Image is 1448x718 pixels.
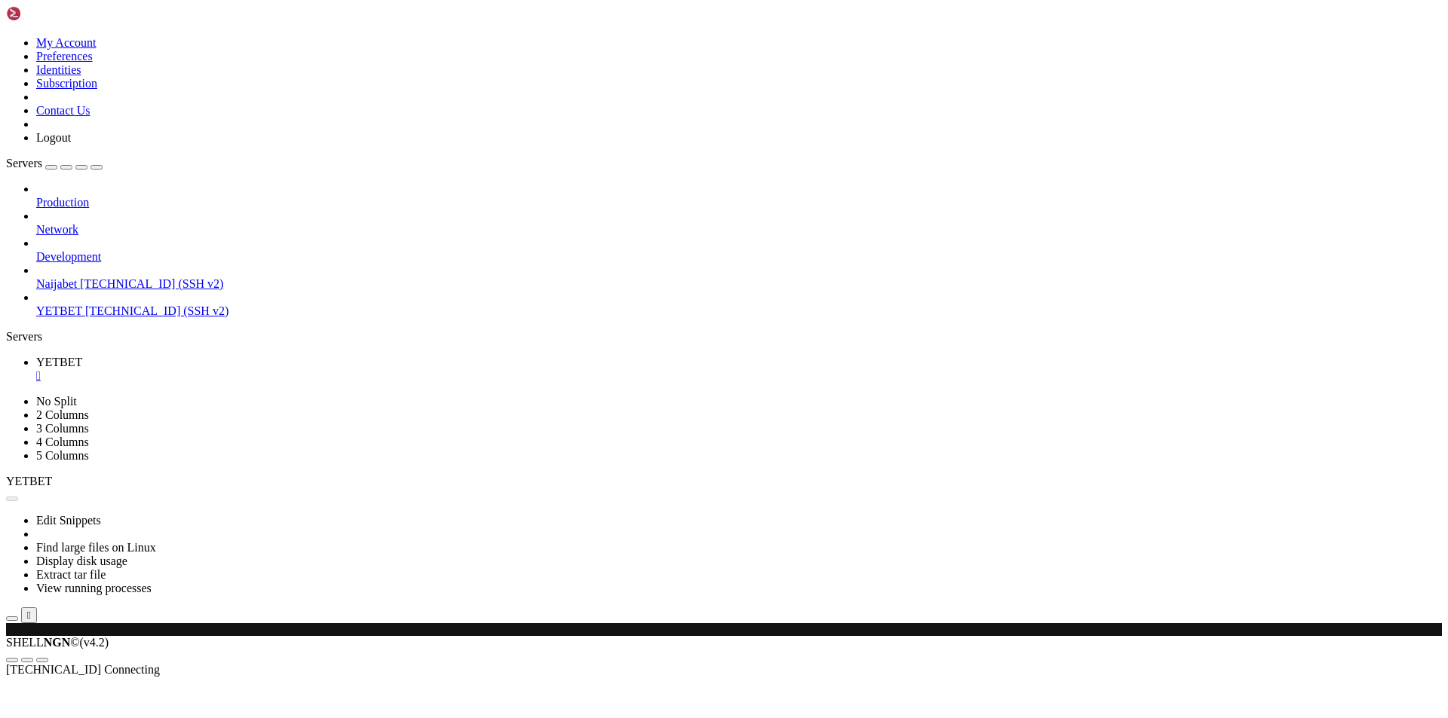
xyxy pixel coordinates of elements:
span: Naijabet [36,277,77,290]
span: Development [36,250,101,263]
a: 2 Columns [36,408,89,421]
a: Contact Us [36,104,90,117]
a: Network [36,223,1442,237]
a: 3 Columns [36,422,89,435]
a: Display disk usage [36,555,127,567]
li: Naijabet [TECHNICAL_ID] (SSH v2) [36,264,1442,291]
a: Edit Snippets [36,514,101,527]
li: Network [36,209,1442,237]
a: Servers [6,157,103,170]
span: Servers [6,157,42,170]
a: Subscription [36,77,97,90]
span: Production [36,196,89,209]
a: YETBET [36,356,1442,383]
div:  [27,610,31,621]
li: Development [36,237,1442,264]
li: Production [36,182,1442,209]
li: YETBET [TECHNICAL_ID] (SSH v2) [36,291,1442,318]
a: Logout [36,131,71,144]
a: 5 Columns [36,449,89,462]
span: [TECHNICAL_ID] (SSH v2) [85,304,229,317]
a: My Account [36,36,97,49]
a: Development [36,250,1442,264]
span: YETBET [6,475,52,487]
span: [TECHNICAL_ID] (SSH v2) [80,277,223,290]
a: No Split [36,395,77,408]
span: YETBET [36,304,82,317]
div: Servers [6,330,1442,344]
a: Production [36,196,1442,209]
a: View running processes [36,582,152,594]
a: Naijabet [TECHNICAL_ID] (SSH v2) [36,277,1442,291]
a: Preferences [36,50,93,63]
span: Network [36,223,78,236]
span: YETBET [36,356,82,368]
a: YETBET [TECHNICAL_ID] (SSH v2) [36,304,1442,318]
a: 4 Columns [36,435,89,448]
a: Extract tar file [36,568,106,581]
button:  [21,607,37,623]
a: Identities [36,63,81,76]
a:  [36,369,1442,383]
a: Find large files on Linux [36,541,156,554]
img: Shellngn [6,6,93,21]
